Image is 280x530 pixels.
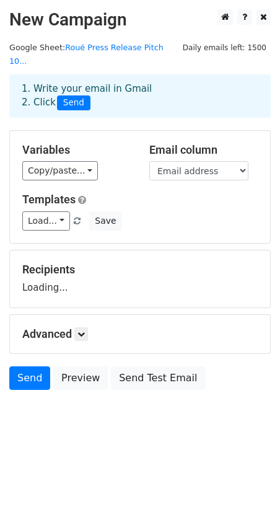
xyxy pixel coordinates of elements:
[178,43,271,52] a: Daily emails left: 1500
[9,366,50,390] a: Send
[178,41,271,55] span: Daily emails left: 1500
[9,9,271,30] h2: New Campaign
[111,366,205,390] a: Send Test Email
[9,43,164,66] a: Roué Press Release Pitch 10...
[12,82,268,110] div: 1. Write your email in Gmail 2. Click
[22,263,258,295] div: Loading...
[22,143,131,157] h5: Variables
[22,161,98,180] a: Copy/paste...
[22,211,70,231] a: Load...
[57,95,90,110] span: Send
[9,43,164,66] small: Google Sheet:
[89,211,121,231] button: Save
[149,143,258,157] h5: Email column
[53,366,108,390] a: Preview
[22,327,258,341] h5: Advanced
[22,263,258,276] h5: Recipients
[22,193,76,206] a: Templates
